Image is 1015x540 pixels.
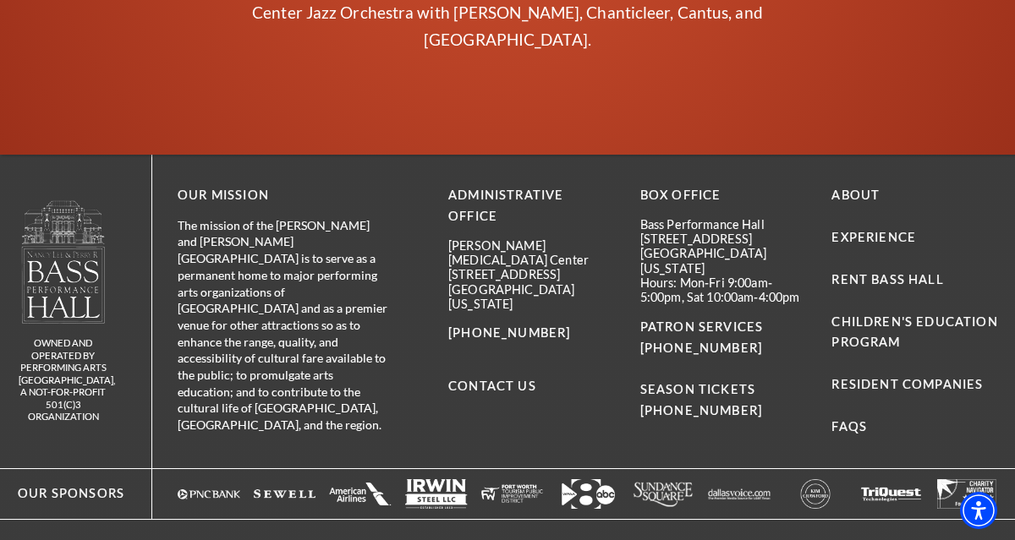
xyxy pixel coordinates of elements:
[254,479,316,509] img: The image is completely blank or white.
[448,267,615,281] p: [STREET_ADDRESS]
[19,337,107,423] p: owned and operated by Performing Arts [GEOGRAPHIC_DATA], A NOT-FOR-PROFIT 501(C)3 ORGANIZATION
[448,185,615,227] p: Administrative Office
[178,185,389,206] p: OUR MISSION
[178,479,240,509] img: Logo of PNC Bank in white text with a triangular symbol.
[860,479,923,509] a: The image is completely blank or white. - open in a new tab
[640,232,807,246] p: [STREET_ADDRESS]
[831,314,997,350] a: Children's Education Program
[640,185,807,206] p: BOX OFFICE
[831,419,867,434] a: FAQs
[405,479,468,509] img: Logo of Irwin Steel LLC, featuring the company name in bold letters with a simple design.
[178,479,240,509] a: Logo of PNC Bank in white text with a triangular symbol. - open in a new tab - target website may...
[448,238,615,268] p: [PERSON_NAME][MEDICAL_DATA] Center
[708,479,771,509] a: The image features a simple white background with text that appears to be a logo or brand name. -...
[960,492,997,529] div: Accessibility Menu
[640,358,807,422] p: SEASON TICKETS [PHONE_NUMBER]
[708,479,771,509] img: The image features a simple white background with text that appears to be a logo or brand name.
[935,479,998,509] a: The image is completely blank or white. - open in a new tab
[831,377,983,391] a: Resident Companies
[935,479,998,509] img: The image is completely blank or white.
[448,379,536,393] a: Contact Us
[640,275,807,305] p: Hours: Mon-Fri 9:00am-5:00pm, Sat 10:00am-4:00pm
[633,479,695,509] a: Logo of Sundance Square, featuring stylized text in white. - open in a new tab
[784,479,847,509] img: A circular logo with the text "KIM CLASSIFIED" in the center, featuring a bold, modern design.
[831,272,943,286] a: Rent Bass Hall
[557,479,619,509] img: Logo featuring the number "8" with an arrow and "abc" in a modern design.
[784,479,847,509] a: A circular logo with the text "KIM CLASSIFIED" in the center, featuring a bold, modern design. - ...
[557,479,619,509] a: Logo featuring the number "8" with an arrow and "abc" in a modern design. - open in a new tab
[640,246,807,275] p: [GEOGRAPHIC_DATA][US_STATE]
[831,230,916,244] a: Experience
[2,483,124,505] p: Our Sponsors
[448,282,615,312] p: [GEOGRAPHIC_DATA][US_STATE]
[178,217,389,434] p: The mission of the [PERSON_NAME] and [PERSON_NAME][GEOGRAPHIC_DATA] is to serve as a permanent ho...
[633,479,695,509] img: Logo of Sundance Square, featuring stylized text in white.
[448,323,615,344] p: [PHONE_NUMBER]
[329,479,392,509] img: The image is completely blank or white.
[860,479,923,509] img: The image is completely blank or white.
[405,479,468,509] a: Logo of Irwin Steel LLC, featuring the company name in bold letters with a simple design. - open ...
[481,479,544,509] img: The image is completely blank or white.
[640,217,807,232] p: Bass Performance Hall
[831,188,880,202] a: About
[254,479,316,509] a: The image is completely blank or white. - open in a new tab
[20,199,107,324] img: owned and operated by Performing Arts Fort Worth, A NOT-FOR-PROFIT 501(C)3 ORGANIZATION
[640,317,807,359] p: PATRON SERVICES [PHONE_NUMBER]
[329,479,392,509] a: The image is completely blank or white. - open in a new tab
